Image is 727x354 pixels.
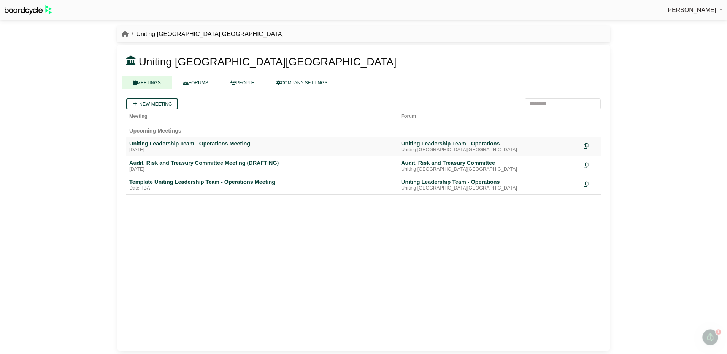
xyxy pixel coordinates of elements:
a: Audit, Risk and Treasury Committee Meeting (DRAFTING) [DATE] [129,160,395,172]
td: Upcoming Meetings [126,120,601,137]
iframe: Intercom live chat [701,328,719,346]
nav: breadcrumb [122,29,284,39]
a: Template Uniting Leadership Team - Operations Meeting Date TBA [129,179,395,191]
a: Audit, Risk and Treasury Committee Uniting [GEOGRAPHIC_DATA][GEOGRAPHIC_DATA] [401,160,578,172]
div: Uniting Leadership Team - Operations [401,140,578,147]
a: [PERSON_NAME] [666,5,722,15]
span: [PERSON_NAME] [666,7,716,13]
div: Make a copy [584,160,598,170]
a: MEETINGS [122,76,172,89]
div: Date TBA [129,185,395,191]
div: Template Uniting Leadership Team - Operations Meeting [129,179,395,185]
div: [DATE] [129,166,395,172]
div: Uniting [GEOGRAPHIC_DATA][GEOGRAPHIC_DATA] [401,185,578,191]
div: Audit, Risk and Treasury Committee Meeting (DRAFTING) [129,160,395,166]
div: Uniting Leadership Team - Operations Meeting [129,140,395,147]
th: Forum [398,109,581,120]
a: New meeting [126,98,178,109]
div: Make a copy [584,179,598,189]
th: Meeting [126,109,398,120]
div: Uniting [GEOGRAPHIC_DATA][GEOGRAPHIC_DATA] [401,147,578,153]
div: Make a copy [584,140,598,150]
span: 1 [717,328,723,334]
div: [DATE] [129,147,395,153]
a: Uniting Leadership Team - Operations Uniting [GEOGRAPHIC_DATA][GEOGRAPHIC_DATA] [401,140,578,153]
div: Audit, Risk and Treasury Committee [401,160,578,166]
div: Uniting [GEOGRAPHIC_DATA][GEOGRAPHIC_DATA] [401,166,578,172]
a: COMPANY SETTINGS [265,76,339,89]
span: Uniting [GEOGRAPHIC_DATA][GEOGRAPHIC_DATA] [139,56,397,68]
a: PEOPLE [219,76,265,89]
a: Uniting Leadership Team - Operations Meeting [DATE] [129,140,395,153]
a: FORUMS [172,76,219,89]
img: BoardcycleBlackGreen-aaafeed430059cb809a45853b8cf6d952af9d84e6e89e1f1685b34bfd5cb7d64.svg [5,5,52,15]
a: Uniting Leadership Team - Operations Uniting [GEOGRAPHIC_DATA][GEOGRAPHIC_DATA] [401,179,578,191]
li: Uniting [GEOGRAPHIC_DATA][GEOGRAPHIC_DATA] [129,29,284,39]
div: Uniting Leadership Team - Operations [401,179,578,185]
